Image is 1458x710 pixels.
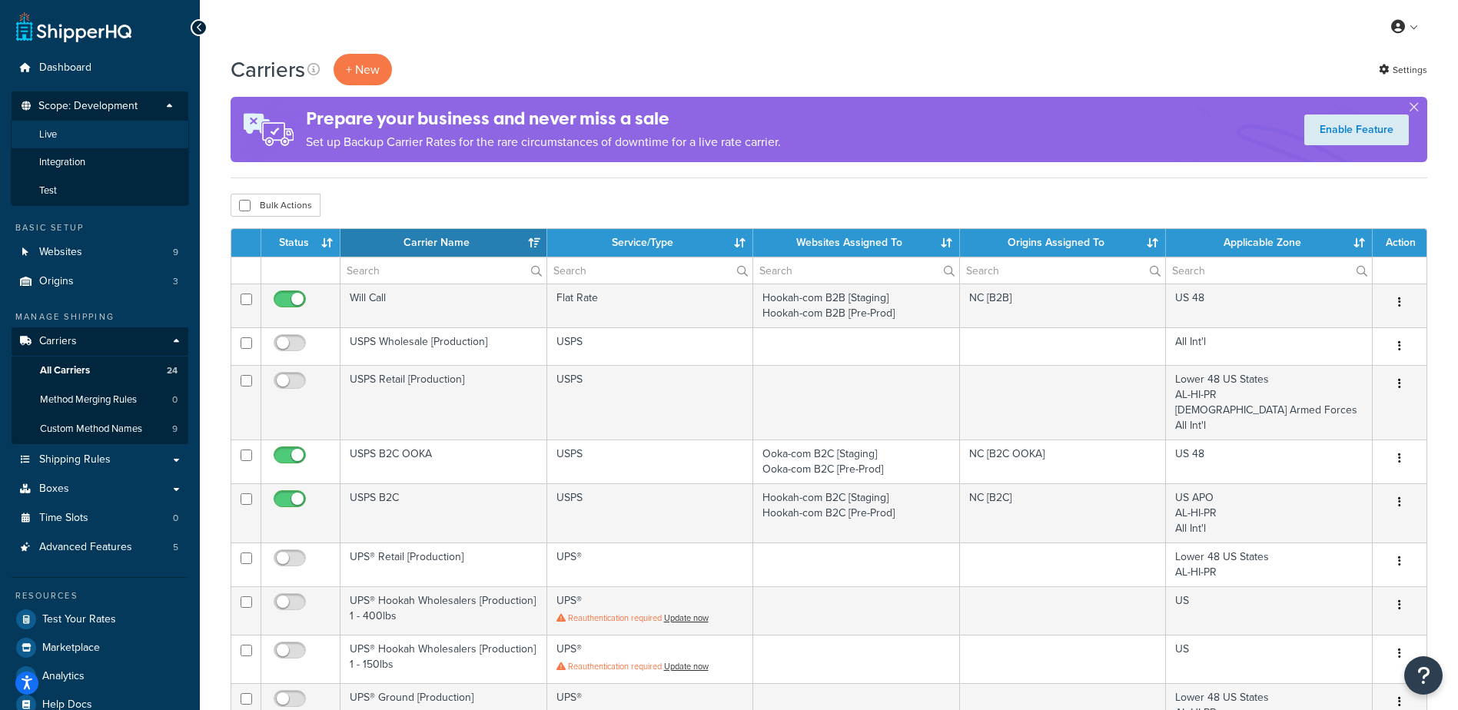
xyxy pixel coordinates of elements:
span: Live [39,128,57,141]
th: Service/Type: activate to sort column ascending [547,229,754,257]
span: 5 [173,541,178,554]
img: ad-rules-rateshop-fe6ec290ccb7230408bd80ed9643f0289d75e0ffd9eb532fc0e269fcd187b520.png [231,97,306,162]
li: Carriers [12,327,188,444]
button: Open Resource Center [1404,656,1443,695]
h4: Prepare your business and never miss a sale [306,106,781,131]
a: Shipping Rules [12,446,188,474]
a: Time Slots 0 [12,504,188,532]
span: Analytics [42,670,85,683]
td: UPS® Hookah Wholesalers [Production] 1 - 400lbs [340,586,547,635]
a: Origins 3 [12,267,188,296]
td: US 48 [1166,284,1373,327]
a: Boxes [12,475,188,503]
td: USPS Retail [Production] [340,365,547,440]
li: All Carriers [12,357,188,385]
td: UPS® Retail [Production] [340,542,547,586]
input: Search [1166,257,1372,284]
span: 0 [172,393,178,406]
td: UPS® [547,586,754,635]
span: Reauthentication required [568,612,662,624]
li: Dashboard [12,54,188,82]
button: + New [334,54,392,85]
td: NC [B2C OOKA] [960,440,1167,483]
a: Carriers [12,327,188,356]
a: Enable Feature [1304,114,1409,145]
td: UPS® Hookah Wholesalers [Production] 1 - 150lbs [340,635,547,683]
td: USPS [547,483,754,542]
span: Test Your Rates [42,613,116,626]
li: Integration [11,148,189,177]
span: Time Slots [39,512,88,525]
div: Resources [12,589,188,602]
a: Advanced Features 5 [12,533,188,562]
span: Websites [39,246,82,259]
td: US [1166,586,1373,635]
a: Analytics [12,662,188,690]
span: 24 [167,364,178,377]
span: Scope: Development [38,100,138,113]
th: Action [1373,229,1426,257]
span: Origins [39,275,74,288]
span: 0 [173,512,178,525]
a: Settings [1379,59,1427,81]
td: UPS® [547,635,754,683]
span: 9 [172,423,178,436]
a: Test Your Rates [12,605,188,633]
a: Update now [664,612,709,624]
td: USPS Wholesale [Production] [340,327,547,365]
td: Lower 48 US States AL-HI-PR [DEMOGRAPHIC_DATA] Armed Forces All Int'l [1166,365,1373,440]
a: Update now [664,660,709,672]
td: USPS [547,440,754,483]
a: All Carriers 24 [12,357,188,385]
td: All Int'l [1166,327,1373,365]
td: USPS B2C OOKA [340,440,547,483]
a: ShipperHQ Home [16,12,131,42]
td: US 48 [1166,440,1373,483]
a: Websites 9 [12,238,188,267]
span: Boxes [39,483,69,496]
td: USPS [547,365,754,440]
td: Lower 48 US States AL-HI-PR [1166,542,1373,586]
span: Dashboard [39,61,91,75]
td: USPS B2C [340,483,547,542]
span: 9 [173,246,178,259]
span: Test [39,184,57,197]
td: UPS® [547,542,754,586]
input: Search [960,257,1166,284]
button: Bulk Actions [231,194,320,217]
input: Search [340,257,546,284]
td: Flat Rate [547,284,754,327]
th: Carrier Name: activate to sort column ascending [340,229,547,257]
p: Set up Backup Carrier Rates for the rare circumstances of downtime for a live rate carrier. [306,131,781,153]
span: 3 [173,275,178,288]
td: USPS [547,327,754,365]
th: Websites Assigned To: activate to sort column ascending [753,229,960,257]
input: Search [547,257,753,284]
span: Integration [39,156,85,169]
li: Method Merging Rules [12,386,188,414]
li: Advanced Features [12,533,188,562]
span: Advanced Features [39,541,132,554]
div: Manage Shipping [12,310,188,323]
td: Hookah-com B2C [Staging] Hookah-com B2C [Pre-Prod] [753,483,960,542]
span: Marketplace [42,642,100,655]
span: Shipping Rules [39,453,111,466]
li: Origins [12,267,188,296]
td: Ooka-com B2C [Staging] Ooka-com B2C [Pre-Prod] [753,440,960,483]
th: Applicable Zone: activate to sort column ascending [1166,229,1373,257]
td: Hookah-com B2B [Staging] Hookah-com B2B [Pre-Prod] [753,284,960,327]
td: US [1166,635,1373,683]
li: Time Slots [12,504,188,532]
span: Custom Method Names [40,423,142,436]
input: Search [753,257,959,284]
li: Websites [12,238,188,267]
span: Reauthentication required [568,660,662,672]
a: Method Merging Rules 0 [12,386,188,414]
h1: Carriers [231,55,305,85]
a: Marketplace [12,634,188,662]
